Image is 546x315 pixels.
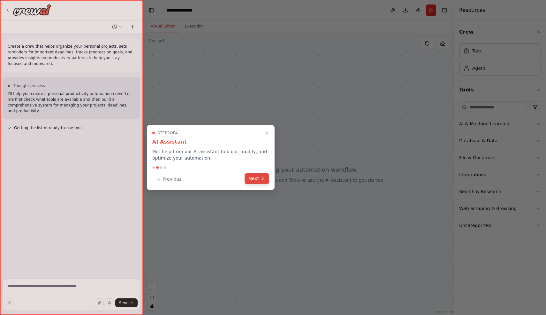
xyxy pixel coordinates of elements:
p: Get help from our AI assistant to build, modify, and optimize your automation. [152,148,269,161]
button: Previous [152,174,185,185]
span: Step 2 of 4 [157,130,178,136]
button: Close walkthrough [263,129,270,137]
h3: AI Assistant [152,138,269,146]
button: Hide left sidebar [147,6,156,15]
button: Next [245,173,269,184]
